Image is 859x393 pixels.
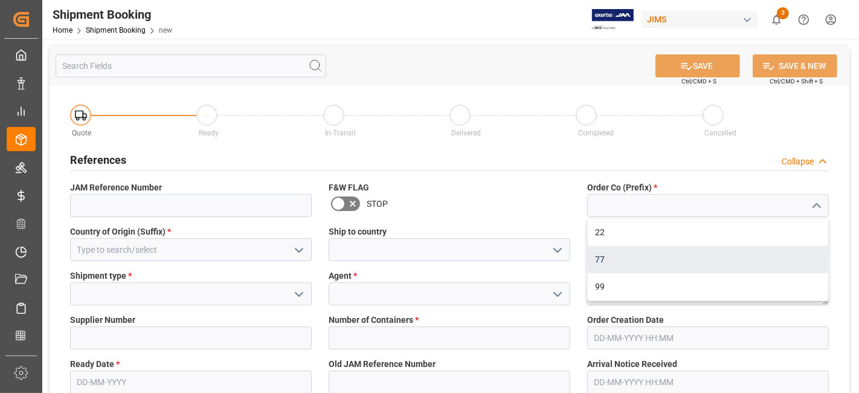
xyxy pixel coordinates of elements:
span: Old JAM Reference Number [329,358,436,371]
span: Shipment type [70,270,132,282]
span: Agent [329,270,357,282]
div: JIMS [642,11,758,28]
span: STOP [367,198,388,210]
img: Exertis%20JAM%20-%20Email%20Logo.jpg_1722504956.jpg [592,9,634,30]
input: Type to search/select [70,238,312,261]
span: Ship to country [329,226,387,238]
button: SAVE [655,54,740,77]
button: show 3 new notifications [763,6,790,33]
span: Order Co (Prefix) [587,181,657,194]
div: Shipment Booking [53,5,172,24]
span: Arrival Notice Received [587,358,677,371]
button: SAVE & NEW [753,54,837,77]
button: close menu [806,197,825,215]
a: Shipment Booking [86,26,146,34]
button: open menu [548,241,566,259]
span: Order Creation Date [587,314,664,326]
div: 22 [588,219,828,246]
button: open menu [289,241,307,259]
button: open menu [289,285,307,304]
span: Completed [578,129,614,137]
span: Ready Date [70,358,120,371]
span: Number of Containers [329,314,419,326]
h2: References [70,152,126,168]
span: Ctrl/CMD + S [681,77,716,86]
span: Ready [199,129,219,137]
span: Delivered [451,129,481,137]
div: 99 [588,273,828,300]
span: Quote [72,129,92,137]
a: Home [53,26,72,34]
input: DD-MM-YYYY HH:MM [587,326,829,349]
input: Search Fields [56,54,326,77]
span: F&W FLAG [329,181,369,194]
button: open menu [548,285,566,304]
span: In-Transit [325,129,356,137]
span: JAM Reference Number [70,181,162,194]
button: JIMS [642,8,763,31]
button: Help Center [790,6,817,33]
div: Collapse [782,155,814,168]
span: Country of Origin (Suffix) [70,226,171,238]
span: Supplier Number [70,314,135,326]
span: 3 [777,7,789,19]
span: Cancelled [704,129,736,137]
div: 77 [588,246,828,273]
span: Ctrl/CMD + Shift + S [770,77,823,86]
